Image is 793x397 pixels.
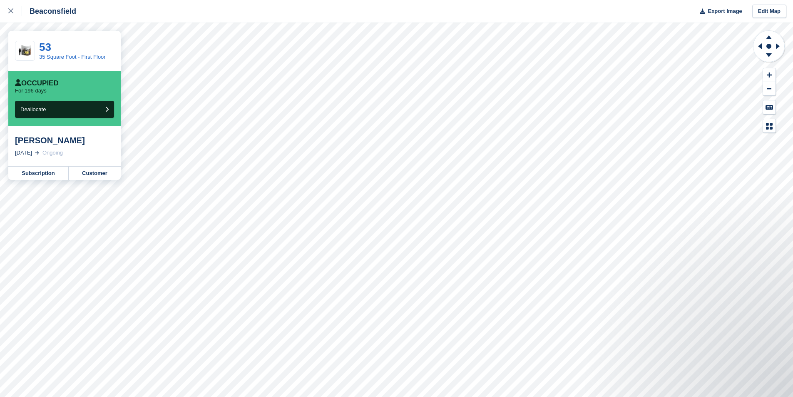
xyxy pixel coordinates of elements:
[8,167,69,180] a: Subscription
[708,7,742,15] span: Export Image
[763,100,776,114] button: Keyboard Shortcuts
[763,82,776,96] button: Zoom Out
[35,151,39,155] img: arrow-right-light-icn-cde0832a797a2874e46488d9cf13f60e5c3a73dbe684e267c42b8395dfbc2abf.svg
[20,106,46,112] span: Deallocate
[15,79,59,87] div: Occupied
[42,149,63,157] div: Ongoing
[22,6,76,16] div: Beaconsfield
[763,119,776,133] button: Map Legend
[15,135,114,145] div: [PERSON_NAME]
[39,54,106,60] a: 35 Square Foot - First Floor
[695,5,742,18] button: Export Image
[15,149,32,157] div: [DATE]
[15,44,35,58] img: 35-sqft-unit%20(1).jpg
[15,87,47,94] p: For 196 days
[752,5,786,18] a: Edit Map
[69,167,121,180] a: Customer
[39,41,51,53] a: 53
[763,68,776,82] button: Zoom In
[15,101,114,118] button: Deallocate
